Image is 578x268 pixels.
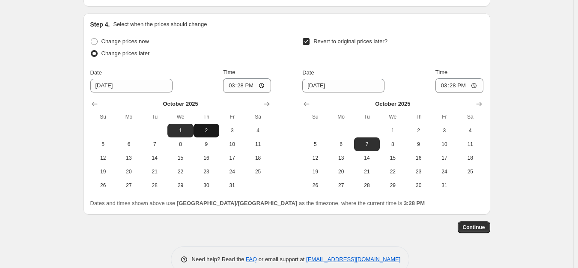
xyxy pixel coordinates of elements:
span: 23 [409,168,428,175]
button: Tuesday October 28 2025 [142,179,167,192]
button: Wednesday October 29 2025 [167,179,193,192]
button: Thursday October 16 2025 [194,151,219,165]
span: We [171,113,190,120]
button: Tuesday October 21 2025 [354,165,380,179]
button: Sunday October 26 2025 [90,179,116,192]
p: Select when the prices should change [113,20,207,29]
th: Sunday [90,110,116,124]
span: 26 [94,182,113,189]
span: Su [306,113,325,120]
button: Friday October 24 2025 [432,165,457,179]
span: Time [435,69,447,75]
span: 14 [145,155,164,161]
b: 3:28 PM [404,200,425,206]
span: Continue [463,224,485,231]
span: Date [302,69,314,76]
span: Time [223,69,235,75]
span: 19 [306,168,325,175]
span: 21 [145,168,164,175]
span: 3 [435,127,454,134]
button: Sunday October 19 2025 [90,165,116,179]
button: Tuesday October 28 2025 [354,179,380,192]
span: 6 [119,141,138,148]
span: Revert to original prices later? [313,38,387,45]
button: Monday October 13 2025 [116,151,142,165]
button: Thursday October 16 2025 [405,151,431,165]
input: 12:00 [223,78,271,93]
span: 11 [248,141,267,148]
button: Tuesday October 21 2025 [142,165,167,179]
span: 15 [383,155,402,161]
button: Show previous month, September 2025 [89,98,101,110]
span: 9 [409,141,428,148]
span: 28 [145,182,164,189]
span: Tu [358,113,376,120]
span: Change prices now [101,38,149,45]
span: 2 [197,127,216,134]
span: 29 [171,182,190,189]
button: Friday October 24 2025 [219,165,245,179]
span: 10 [435,141,454,148]
span: 20 [119,168,138,175]
th: Sunday [302,110,328,124]
button: Monday October 27 2025 [328,179,354,192]
th: Wednesday [167,110,193,124]
th: Saturday [245,110,271,124]
span: 1 [383,127,402,134]
span: 31 [223,182,241,189]
button: Thursday October 23 2025 [194,165,219,179]
span: 25 [461,168,480,175]
span: 12 [94,155,113,161]
span: 11 [461,141,480,148]
span: 24 [435,168,454,175]
button: Sunday October 12 2025 [90,151,116,165]
span: Su [94,113,113,120]
span: 6 [332,141,351,148]
input: 9/30/2025 [302,79,384,92]
th: Wednesday [380,110,405,124]
button: Friday October 10 2025 [432,137,457,151]
button: Thursday October 9 2025 [194,137,219,151]
th: Monday [328,110,354,124]
button: Wednesday October 22 2025 [380,165,405,179]
button: Wednesday October 8 2025 [380,137,405,151]
span: 23 [197,168,216,175]
span: 30 [197,182,216,189]
button: Wednesday October 22 2025 [167,165,193,179]
button: Monday October 27 2025 [116,179,142,192]
span: 8 [171,141,190,148]
span: Sa [248,113,267,120]
span: 4 [461,127,480,134]
button: Saturday October 18 2025 [457,151,483,165]
span: 31 [435,182,454,189]
span: Need help? Read the [192,256,246,262]
button: Saturday October 4 2025 [457,124,483,137]
span: 2 [409,127,428,134]
button: Thursday October 23 2025 [405,165,431,179]
span: Th [197,113,216,120]
th: Thursday [194,110,219,124]
button: Sunday October 5 2025 [302,137,328,151]
h2: Step 4. [90,20,110,29]
button: Friday October 17 2025 [219,151,245,165]
button: Friday October 17 2025 [432,151,457,165]
button: Wednesday October 8 2025 [167,137,193,151]
button: Saturday October 11 2025 [245,137,271,151]
span: Mo [119,113,138,120]
span: 27 [119,182,138,189]
span: 7 [145,141,164,148]
button: Monday October 6 2025 [328,137,354,151]
button: Monday October 20 2025 [116,165,142,179]
button: Sunday October 19 2025 [302,165,328,179]
a: FAQ [246,256,257,262]
button: Saturday October 11 2025 [457,137,483,151]
span: 3 [223,127,241,134]
span: 7 [358,141,376,148]
button: Saturday October 18 2025 [245,151,271,165]
span: 30 [409,182,428,189]
b: [GEOGRAPHIC_DATA]/[GEOGRAPHIC_DATA] [177,200,297,206]
span: 24 [223,168,241,175]
button: Friday October 3 2025 [219,124,245,137]
span: 16 [197,155,216,161]
button: Saturday October 4 2025 [245,124,271,137]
